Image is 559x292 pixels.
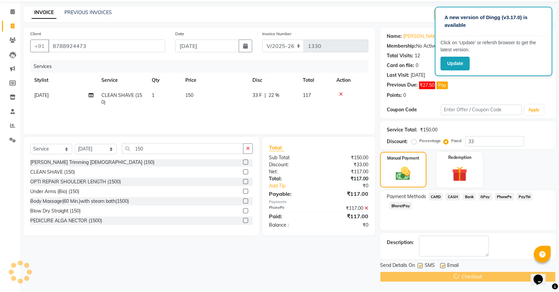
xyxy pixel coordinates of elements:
label: Date [175,31,184,37]
button: Update [440,57,470,70]
div: Discount: [264,161,319,168]
div: No Active Membership [387,43,549,50]
div: Card on file: [387,62,414,69]
label: Manual Payment [387,155,419,161]
span: BharatPay [389,202,412,210]
button: Apply [524,105,544,115]
span: Payment Methods [387,193,426,200]
div: 0 [416,62,418,69]
div: ₹150.00 [319,154,373,161]
span: CLEAN SHAVE (150) [101,92,142,105]
div: Coupon Code [387,106,441,113]
div: ₹117.00 [319,168,373,175]
th: Service [97,73,148,88]
p: A new version of Dingg (v3.17.0) is available [445,14,543,29]
div: Under Arms (Bio) (150) [30,188,79,195]
label: Percentage [419,138,441,144]
input: Enter Offer / Coupon Code [441,105,522,115]
div: Blow Dry Straight (150) [30,208,81,215]
div: Payments [269,199,368,205]
div: Sub Total: [264,154,319,161]
span: 22 % [269,92,279,99]
span: GPay [478,193,492,200]
span: Bank [463,193,476,200]
button: Pay [436,81,448,89]
div: CLEAN SHAVE (150) [30,169,75,176]
div: PEDICURE ALGA NECTOR (1500) [30,217,102,224]
div: Balance : [264,222,319,229]
th: Action [332,73,368,88]
span: [DATE] [34,92,49,98]
span: ₹27.50 [419,81,435,89]
label: Redemption [448,155,471,161]
img: _gift.svg [447,165,472,183]
span: 117 [303,92,311,98]
div: Name: [387,33,402,40]
span: CARD [429,193,443,200]
th: Disc [248,73,299,88]
div: Paid: [264,212,319,220]
a: [PERSON_NAME] 03 [403,33,448,40]
a: Add Tip [264,182,328,189]
div: Service Total: [387,126,417,133]
span: Send Details On [380,262,415,270]
span: CASH [446,193,460,200]
span: 33 F [252,92,262,99]
div: ₹117.00 [319,190,373,198]
th: Total [299,73,332,88]
div: Payable: [264,190,319,198]
div: Total Visits: [387,52,413,59]
div: PhonePe [264,205,319,212]
img: _cash.svg [391,165,415,182]
input: Search by Name/Mobile/Email/Code [48,40,165,52]
div: ₹33.00 [319,161,373,168]
div: ₹117.00 [319,175,373,182]
div: [PERSON_NAME] Trimming [DEMOGRAPHIC_DATA] (150) [30,159,154,166]
div: Services [31,60,373,73]
iframe: chat widget [531,265,552,285]
div: Last Visit: [387,72,409,79]
div: Membership: [387,43,416,50]
button: Create New [434,9,473,19]
div: 0 [403,92,406,99]
span: SMS [425,262,435,270]
div: Body Massage(60 Min.)with steam bath(1500) [30,198,129,205]
div: [DATE] [411,72,425,79]
label: Client [30,31,41,37]
div: ₹117.00 [319,205,373,212]
div: Total: [264,175,319,182]
div: ₹0 [319,222,373,229]
span: 1 [152,92,154,98]
span: Total [269,144,284,151]
div: Previous Due: [387,81,418,89]
div: 12 [415,52,420,59]
a: PREVIOUS INVOICES [64,9,112,15]
div: ₹150.00 [420,126,437,133]
div: Discount: [387,138,408,145]
div: OPTI REPAIR SHOULDER LENGTH (1500) [30,178,121,185]
th: Qty [148,73,181,88]
div: ₹0 [328,182,373,189]
label: Invoice Number [262,31,291,37]
span: 150 [185,92,193,98]
th: Price [181,73,248,88]
span: | [265,92,266,99]
a: INVOICE [32,7,56,19]
input: Search or Scan [122,143,243,154]
span: PayTM [517,193,533,200]
span: PhonePe [495,193,514,200]
div: ₹117.00 [319,212,373,220]
div: Points: [387,92,402,99]
p: Click on ‘Update’ or refersh browser to get the latest version. [440,39,547,53]
th: Stylist [30,73,97,88]
div: Description: [387,239,414,246]
div: Net: [264,168,319,175]
button: +91 [30,40,49,52]
span: Email [447,262,459,270]
label: Fixed [451,138,461,144]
